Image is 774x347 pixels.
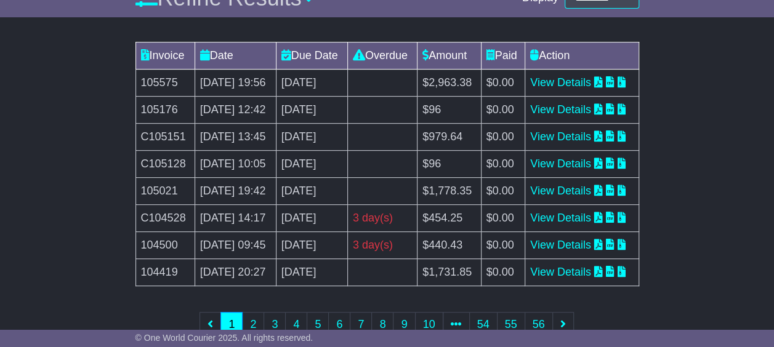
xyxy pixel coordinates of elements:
[530,266,591,278] a: View Details
[530,103,591,116] a: View Details
[135,97,195,124] td: 105176
[307,312,329,337] a: 5
[417,178,482,205] td: $1,778.35
[393,312,415,337] a: 9
[276,178,347,205] td: [DATE]
[481,178,525,205] td: $0.00
[481,151,525,178] td: $0.00
[481,124,525,151] td: $0.00
[530,158,591,170] a: View Details
[195,259,276,286] td: [DATE] 20:27
[135,151,195,178] td: C105128
[530,130,591,143] a: View Details
[481,232,525,259] td: $0.00
[135,333,313,343] span: © One World Courier 2025. All rights reserved.
[195,178,276,205] td: [DATE] 19:42
[530,76,591,89] a: View Details
[264,312,286,337] a: 3
[525,312,553,337] a: 56
[276,42,347,70] td: Due Date
[285,312,307,337] a: 4
[135,259,195,286] td: 104419
[276,97,347,124] td: [DATE]
[220,312,243,337] a: 1
[135,205,195,232] td: C104528
[353,237,412,253] div: 3 day(s)
[328,312,350,337] a: 6
[347,42,417,70] td: Overdue
[276,232,347,259] td: [DATE]
[481,42,525,70] td: Paid
[195,124,276,151] td: [DATE] 13:45
[497,312,525,337] a: 55
[417,205,482,232] td: $454.25
[417,151,482,178] td: $96
[353,210,412,226] div: 3 day(s)
[417,124,482,151] td: $979.64
[135,70,195,97] td: 105575
[417,70,482,97] td: $2,963.38
[276,205,347,232] td: [DATE]
[417,97,482,124] td: $96
[417,259,482,286] td: $1,731.85
[417,232,482,259] td: $440.43
[276,70,347,97] td: [DATE]
[195,151,276,178] td: [DATE] 10:05
[481,97,525,124] td: $0.00
[530,185,591,197] a: View Details
[481,259,525,286] td: $0.00
[195,232,276,259] td: [DATE] 09:45
[276,151,347,178] td: [DATE]
[481,205,525,232] td: $0.00
[530,239,591,251] a: View Details
[350,312,372,337] a: 7
[195,205,276,232] td: [DATE] 14:17
[195,70,276,97] td: [DATE] 19:56
[481,70,525,97] td: $0.00
[195,97,276,124] td: [DATE] 12:42
[415,312,443,337] a: 10
[371,312,393,337] a: 8
[135,178,195,205] td: 105021
[135,232,195,259] td: 104500
[525,42,639,70] td: Action
[530,212,591,224] a: View Details
[469,312,498,337] a: 54
[135,42,195,70] td: Invoice
[195,42,276,70] td: Date
[242,312,264,337] a: 2
[276,124,347,151] td: [DATE]
[276,259,347,286] td: [DATE]
[417,42,482,70] td: Amount
[135,124,195,151] td: C105151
